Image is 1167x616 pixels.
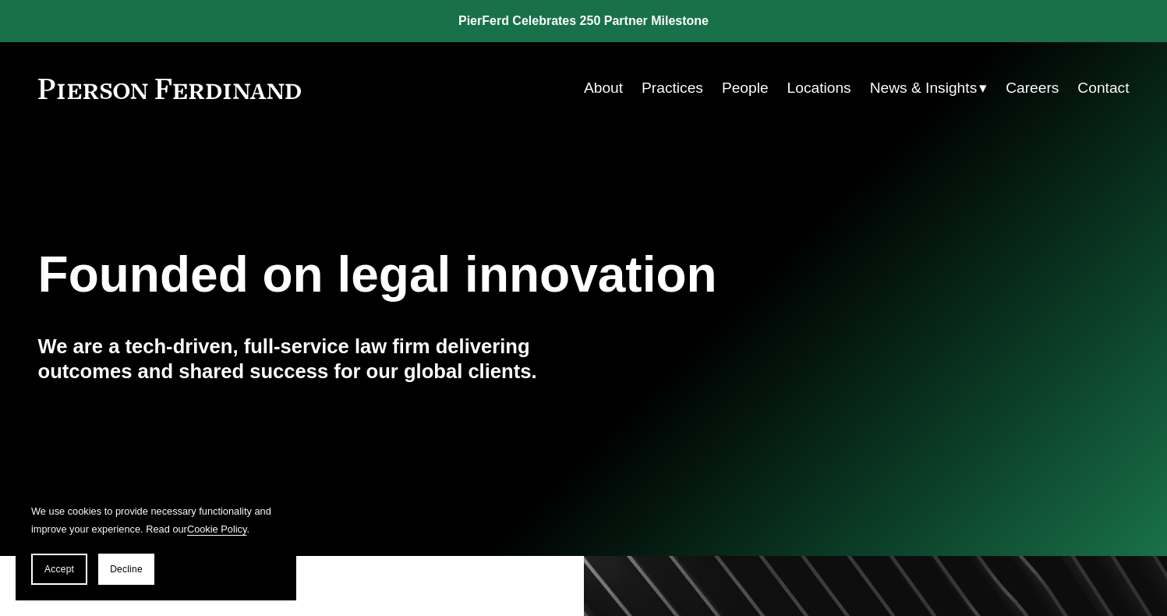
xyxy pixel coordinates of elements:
a: Practices [642,73,703,103]
span: Accept [44,564,74,575]
a: Locations [787,73,851,103]
a: folder dropdown [870,73,988,103]
h4: We are a tech-driven, full-service law firm delivering outcomes and shared success for our global... [38,334,584,384]
a: Careers [1006,73,1059,103]
a: People [722,73,769,103]
button: Accept [31,554,87,585]
span: Decline [110,564,143,575]
a: Cookie Policy [187,523,247,535]
a: Contact [1077,73,1129,103]
p: We use cookies to provide necessary functionality and improve your experience. Read our . [31,502,281,538]
button: Decline [98,554,154,585]
section: Cookie banner [16,487,296,600]
h1: Founded on legal innovation [38,246,948,303]
a: About [584,73,623,103]
span: News & Insights [870,75,978,102]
